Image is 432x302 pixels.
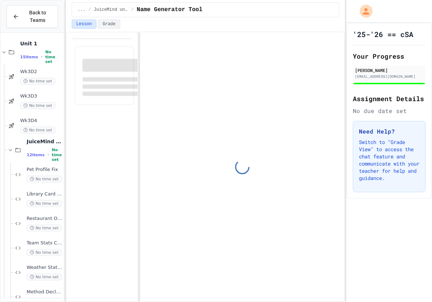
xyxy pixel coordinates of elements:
[88,7,91,13] span: /
[20,102,55,109] span: No time set
[27,176,62,182] span: No time set
[359,127,419,136] h3: Need Help?
[359,139,419,182] p: Switch to "Grade View" to access the chat feature and communicate with your teacher for help and ...
[27,249,62,256] span: No time set
[27,240,62,246] span: Team Stats Calculator
[353,107,426,115] div: No due date set
[20,127,55,134] span: No time set
[20,78,55,85] span: No time set
[27,289,62,295] span: Method Declaration Helper
[27,138,62,145] span: JuiceMind unit1AddEx = new JuiceMind();
[131,7,134,13] span: /
[27,191,62,197] span: Library Card Creator
[353,29,413,39] h1: '25-'26 == cSA
[6,5,58,28] button: Back to Teams
[20,93,62,99] span: Wk3D3
[27,274,62,280] span: No time set
[20,55,38,59] span: 15 items
[45,50,62,64] span: No time set
[355,74,423,79] div: [EMAIL_ADDRESS][DOMAIN_NAME]
[98,19,120,29] button: Grade
[353,94,426,104] h2: Assignment Details
[52,148,62,162] span: No time set
[72,19,96,29] button: Lesson
[20,40,62,47] span: Unit 1
[27,265,62,271] span: Weather Station Debugger
[20,118,62,124] span: Wk3D4
[402,273,425,295] iframe: chat widget
[27,225,62,231] span: No time set
[137,5,202,14] span: Name Generator Tool
[27,200,62,207] span: No time set
[94,7,129,13] span: JuiceMind unit1AddEx = new JuiceMind();
[41,54,42,60] span: •
[353,51,426,61] h2: Your Progress
[27,216,62,222] span: Restaurant Order System
[23,9,52,24] span: Back to Teams
[372,242,425,272] iframe: chat widget
[352,3,374,19] div: My Account
[78,7,86,13] span: ...
[27,167,62,173] span: Pet Profile Fix
[48,152,49,158] span: •
[20,69,62,75] span: Wk3D2
[355,67,423,73] div: [PERSON_NAME]
[27,153,45,157] span: 12 items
